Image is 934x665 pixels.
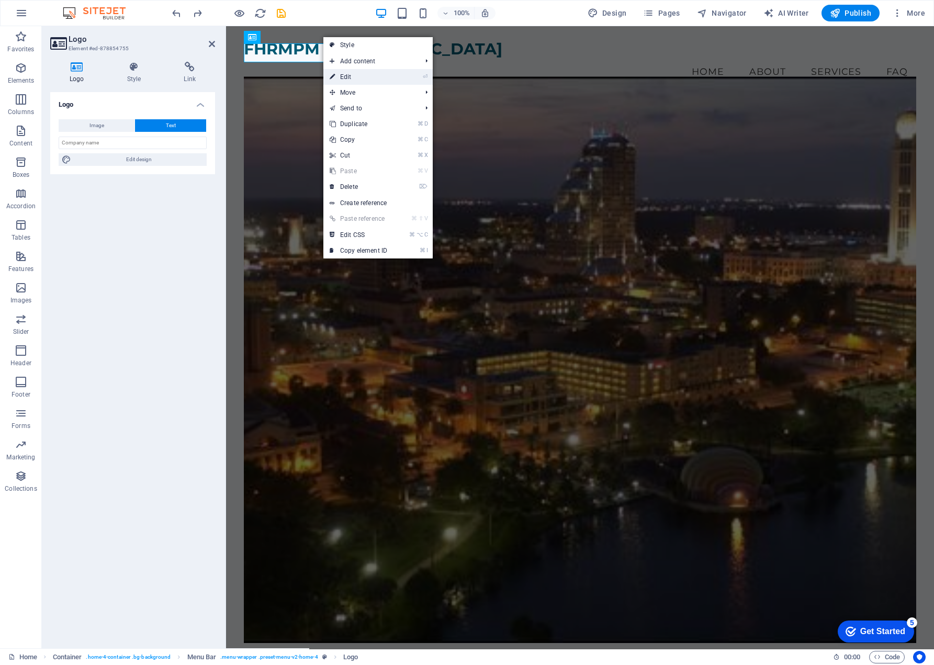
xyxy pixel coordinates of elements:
a: Click to cancel selection. Double-click to open Pages [8,651,37,663]
h4: Style [108,62,165,84]
i: ⌘ [418,152,423,159]
i: X [424,152,427,159]
button: Image [59,119,134,132]
i: Redo: Delete elements (Ctrl+Y, ⌘+Y) [192,7,204,19]
div: Get Started 5 items remaining, 0% complete [8,5,85,27]
p: Accordion [6,202,36,210]
i: V [424,215,427,222]
button: reload [254,7,266,19]
a: ⌘⌥CEdit CSS [323,227,393,243]
span: Image [89,119,104,132]
i: Reload page [254,7,266,19]
i: ⌘ [420,247,425,254]
p: Features [8,265,33,273]
span: Click to select. Double-click to edit [343,651,358,663]
i: Undo: Edit headline (Ctrl+Z) [171,7,183,19]
button: Edit design [59,153,207,166]
button: Publish [822,5,880,21]
h6: 100% [453,7,470,19]
span: . home-4-container .bg-background [86,651,171,663]
h3: Element #ed-878854755 [69,44,194,53]
i: ⌘ [418,136,423,143]
a: ⌘VPaste [323,163,393,179]
h2: Logo [69,35,215,44]
span: Add content [323,53,417,69]
span: Code [874,651,900,663]
span: . menu-wrapper .preset-menu-v2-home-4 [220,651,318,663]
p: Elements [8,76,35,85]
button: AI Writer [759,5,813,21]
a: ⏎Edit [323,69,393,85]
button: Design [583,5,631,21]
span: More [892,8,925,18]
a: ⌦Delete [323,179,393,195]
i: ⌘ [409,231,415,238]
i: D [424,120,427,127]
p: Content [9,139,32,148]
i: ⇧ [419,215,423,222]
div: Get Started [31,12,76,21]
p: Images [10,296,32,305]
span: Pages [643,8,680,18]
span: Navigator [697,8,747,18]
p: Forms [12,422,30,430]
span: Click to select. Double-click to edit [187,651,217,663]
i: On resize automatically adjust zoom level to fit chosen device. [480,8,490,18]
a: Style [323,37,433,53]
button: Code [869,651,905,663]
p: Tables [12,233,30,242]
a: ⌘⇧VPaste reference [323,211,393,227]
h4: Link [164,62,215,84]
img: Editor Logo [60,7,139,19]
button: Navigator [693,5,751,21]
span: Move [323,85,417,100]
p: Slider [13,328,29,336]
a: ⌘XCut [323,148,393,163]
span: : [851,653,853,661]
p: Columns [8,108,34,116]
a: ⌘ICopy element ID [323,243,393,258]
p: Header [10,359,31,367]
span: 00 00 [844,651,860,663]
span: Click to select. Double-click to edit [53,651,82,663]
button: Text [135,119,206,132]
p: Marketing [6,453,35,461]
a: ⌘DDuplicate [323,116,393,132]
span: Text [166,119,176,132]
i: ⌥ [417,231,423,238]
div: 5 [77,2,88,13]
i: ⌦ [419,183,427,190]
button: Pages [639,5,684,21]
p: Collections [5,484,37,493]
i: C [424,231,427,238]
h4: Logo [50,62,108,84]
span: AI Writer [763,8,809,18]
p: Favorites [7,45,34,53]
span: Edit design [74,153,204,166]
h4: Logo [50,92,215,111]
i: ⏎ [423,73,427,80]
nav: breadcrumb [53,651,358,663]
input: Company name [59,137,207,149]
i: I [426,247,427,254]
i: C [424,136,427,143]
p: Footer [12,390,30,399]
a: Send to [323,100,417,116]
button: 100% [437,7,475,19]
button: More [888,5,929,21]
button: redo [191,7,204,19]
span: Design [588,8,627,18]
button: save [275,7,287,19]
i: V [424,167,427,174]
span: Publish [830,8,871,18]
a: Create reference [323,195,433,211]
a: ⌘CCopy [323,132,393,148]
i: ⌘ [418,167,423,174]
button: Click here to leave preview mode and continue editing [233,7,245,19]
h6: Session time [833,651,861,663]
i: This element is a customizable preset [322,654,327,660]
button: Usercentrics [913,651,926,663]
p: Boxes [13,171,30,179]
button: undo [170,7,183,19]
i: ⌘ [411,215,417,222]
